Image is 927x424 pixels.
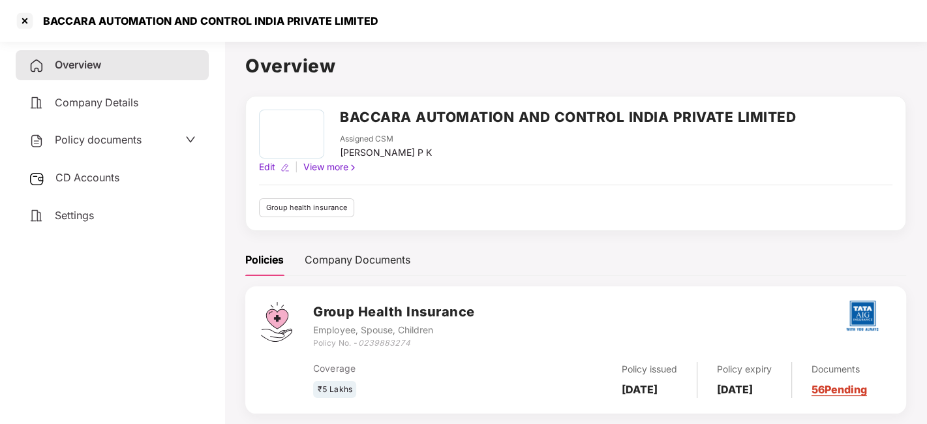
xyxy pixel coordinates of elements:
[292,160,301,174] div: |
[313,361,506,376] div: Coverage
[622,383,658,396] b: [DATE]
[340,133,432,145] div: Assigned CSM
[259,198,354,217] div: Group health insurance
[245,252,284,268] div: Policies
[717,383,753,396] b: [DATE]
[340,106,796,128] h2: BACCARA AUTOMATION AND CONTROL INDIA PRIVATE LIMITED
[29,133,44,149] img: svg+xml;base64,PHN2ZyB4bWxucz0iaHR0cDovL3d3dy53My5vcmcvMjAwMC9zdmciIHdpZHRoPSIyNCIgaGVpZ2h0PSIyNC...
[29,208,44,224] img: svg+xml;base64,PHN2ZyB4bWxucz0iaHR0cDovL3d3dy53My5vcmcvMjAwMC9zdmciIHdpZHRoPSIyNCIgaGVpZ2h0PSIyNC...
[35,14,378,27] div: BACCARA AUTOMATION AND CONTROL INDIA PRIVATE LIMITED
[185,134,196,145] span: down
[55,209,94,222] span: Settings
[840,293,885,339] img: tatag.png
[305,252,410,268] div: Company Documents
[55,96,138,109] span: Company Details
[245,52,906,80] h1: Overview
[340,145,432,160] div: [PERSON_NAME] P K
[357,338,410,348] i: 0239883274
[29,95,44,111] img: svg+xml;base64,PHN2ZyB4bWxucz0iaHR0cDovL3d3dy53My5vcmcvMjAwMC9zdmciIHdpZHRoPSIyNCIgaGVpZ2h0PSIyNC...
[55,58,101,71] span: Overview
[348,163,357,172] img: rightIcon
[301,160,360,174] div: View more
[313,381,356,399] div: ₹5 Lakhs
[29,171,45,187] img: svg+xml;base64,PHN2ZyB3aWR0aD0iMjUiIGhlaWdodD0iMjQiIHZpZXdCb3g9IjAgMCAyNSAyNCIgZmlsbD0ibm9uZSIgeG...
[812,362,867,376] div: Documents
[29,58,44,74] img: svg+xml;base64,PHN2ZyB4bWxucz0iaHR0cDovL3d3dy53My5vcmcvMjAwMC9zdmciIHdpZHRoPSIyNCIgaGVpZ2h0PSIyNC...
[622,362,677,376] div: Policy issued
[281,163,290,172] img: editIcon
[812,383,867,396] a: 56 Pending
[717,362,772,376] div: Policy expiry
[261,302,292,342] img: svg+xml;base64,PHN2ZyB4bWxucz0iaHR0cDovL3d3dy53My5vcmcvMjAwMC9zdmciIHdpZHRoPSI0Ny43MTQiIGhlaWdodD...
[55,171,119,184] span: CD Accounts
[256,160,278,174] div: Edit
[313,302,474,322] h3: Group Health Insurance
[55,133,142,146] span: Policy documents
[313,323,474,337] div: Employee, Spouse, Children
[313,337,474,350] div: Policy No. -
